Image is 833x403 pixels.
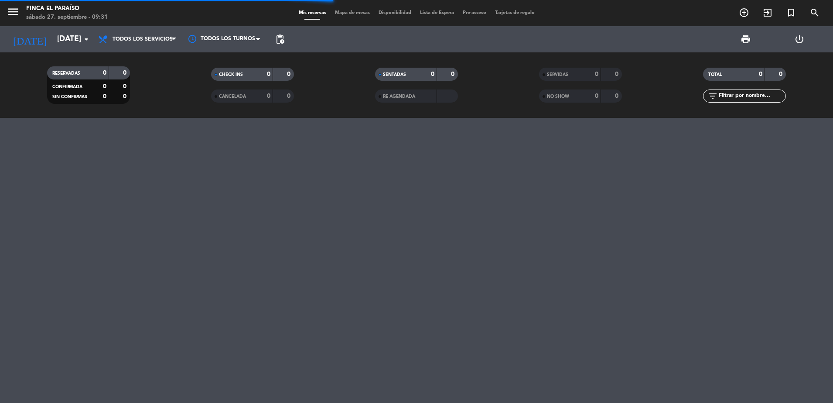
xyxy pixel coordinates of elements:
[123,93,128,100] strong: 0
[52,85,82,89] span: CONFIRMADA
[123,70,128,76] strong: 0
[794,34,805,45] i: power_settings_new
[331,10,374,15] span: Mapa de mesas
[615,93,620,99] strong: 0
[458,10,491,15] span: Pre-acceso
[773,26,826,52] div: LOG OUT
[103,70,106,76] strong: 0
[595,71,598,77] strong: 0
[779,71,784,77] strong: 0
[762,7,773,18] i: exit_to_app
[547,72,568,77] span: SERVIDAS
[103,83,106,90] strong: 0
[219,94,246,99] span: CANCELADA
[809,7,820,18] i: search
[615,71,620,77] strong: 0
[103,93,106,100] strong: 0
[491,10,539,15] span: Tarjetas de regalo
[739,7,749,18] i: add_circle_outline
[123,83,128,90] strong: 0
[287,93,292,99] strong: 0
[383,72,406,77] span: SENTADAS
[294,10,331,15] span: Mis reservas
[52,71,80,76] span: RESERVADAS
[759,71,762,77] strong: 0
[7,5,20,18] i: menu
[275,34,285,45] span: pending_actions
[7,5,20,21] button: menu
[81,34,92,45] i: arrow_drop_down
[113,36,173,42] span: Todos los servicios
[547,94,569,99] span: NO SHOW
[7,30,53,49] i: [DATE]
[52,95,87,99] span: SIN CONFIRMAR
[26,13,108,22] div: sábado 27. septiembre - 09:31
[741,34,751,45] span: print
[708,72,722,77] span: TOTAL
[267,93,270,99] strong: 0
[287,71,292,77] strong: 0
[267,71,270,77] strong: 0
[219,72,243,77] span: CHECK INS
[595,93,598,99] strong: 0
[416,10,458,15] span: Lista de Espera
[786,7,796,18] i: turned_in_not
[431,71,434,77] strong: 0
[383,94,415,99] span: RE AGENDADA
[374,10,416,15] span: Disponibilidad
[451,71,456,77] strong: 0
[26,4,108,13] div: Finca El Paraíso
[707,91,718,101] i: filter_list
[718,91,785,101] input: Filtrar por nombre...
